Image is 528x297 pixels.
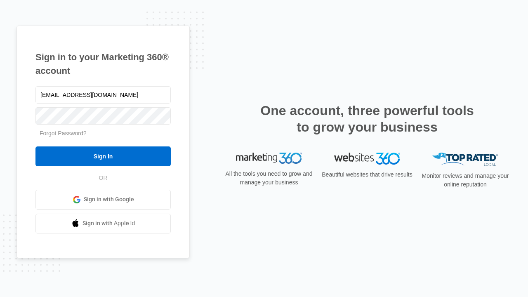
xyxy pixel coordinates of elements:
[84,195,134,204] span: Sign in with Google
[321,170,413,179] p: Beautiful websites that drive results
[40,130,87,137] a: Forgot Password?
[35,86,171,104] input: Email
[223,170,315,187] p: All the tools you need to grow and manage your business
[35,146,171,166] input: Sign In
[334,153,400,165] img: Websites 360
[236,153,302,164] img: Marketing 360
[258,102,476,135] h2: One account, three powerful tools to grow your business
[35,214,171,233] a: Sign in with Apple Id
[82,219,135,228] span: Sign in with Apple Id
[93,174,113,182] span: OR
[432,153,498,166] img: Top Rated Local
[419,172,511,189] p: Monitor reviews and manage your online reputation
[35,190,171,210] a: Sign in with Google
[35,50,171,78] h1: Sign in to your Marketing 360® account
